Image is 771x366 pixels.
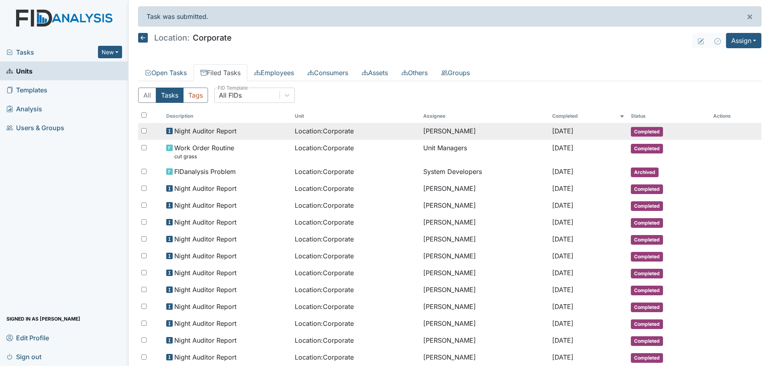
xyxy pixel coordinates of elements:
span: Completed [631,269,663,278]
span: Completed [631,303,663,312]
span: Completed [631,319,663,329]
span: Location : Corporate [295,217,354,227]
td: [PERSON_NAME] [420,214,549,231]
td: [PERSON_NAME] [420,349,549,366]
span: [DATE] [552,184,573,192]
span: Location : Corporate [295,302,354,311]
button: Tasks [156,88,184,103]
a: Assets [355,64,395,81]
span: Completed [631,127,663,137]
span: Location : Corporate [295,335,354,345]
span: Night Auditor Report [174,251,237,261]
span: Completed [631,218,663,228]
td: [PERSON_NAME] [420,180,549,197]
span: Completed [631,235,663,245]
span: [DATE] [552,269,573,277]
span: Archived [631,168,659,177]
td: [PERSON_NAME] [420,248,549,265]
span: Location : Corporate [295,143,354,153]
td: [PERSON_NAME] [420,123,549,140]
button: Assign [726,33,761,48]
input: Toggle All Rows Selected [141,112,147,118]
a: Consumers [301,64,355,81]
span: Location : Corporate [295,251,354,261]
th: Assignee [420,109,549,123]
span: Night Auditor Report [174,335,237,345]
th: Toggle SortBy [163,109,292,123]
span: Night Auditor Report [174,319,237,328]
span: [DATE] [552,235,573,243]
h5: Corporate [138,33,232,43]
span: Location : Corporate [295,200,354,210]
span: FIDanalysis Problem [174,167,236,176]
span: Work Order Routine cut grass [174,143,234,160]
button: × [738,7,761,26]
td: [PERSON_NAME] [420,299,549,315]
span: [DATE] [552,201,573,209]
span: [DATE] [552,168,573,176]
button: Tags [183,88,208,103]
span: Night Auditor Report [174,234,237,244]
span: × [747,10,753,22]
span: Location : Corporate [295,234,354,244]
span: Completed [631,286,663,295]
span: Units [6,65,33,77]
th: Actions [710,109,750,123]
span: [DATE] [552,353,573,361]
span: Night Auditor Report [174,302,237,311]
span: Signed in as [PERSON_NAME] [6,313,80,325]
td: [PERSON_NAME] [420,197,549,214]
span: Completed [631,336,663,346]
div: All FIDs [219,90,242,100]
span: [DATE] [552,144,573,152]
td: [PERSON_NAME] [420,231,549,248]
td: Unit Managers [420,140,549,164]
span: Night Auditor Report [174,352,237,362]
a: Open Tasks [138,64,194,81]
span: Completed [631,201,663,211]
a: Groups [434,64,477,81]
span: Edit Profile [6,331,49,344]
span: [DATE] [552,127,573,135]
span: Location : Corporate [295,184,354,193]
td: [PERSON_NAME] [420,282,549,299]
span: Location : Corporate [295,285,354,294]
th: Toggle SortBy [549,109,628,123]
td: System Developers [420,164,549,180]
td: [PERSON_NAME] [420,315,549,332]
span: Location : Corporate [295,268,354,278]
span: Night Auditor Report [174,217,237,227]
span: Location : Corporate [295,352,354,362]
span: [DATE] [552,286,573,294]
span: Completed [631,144,663,153]
span: [DATE] [552,319,573,327]
a: Filed Tasks [194,64,247,81]
span: [DATE] [552,336,573,344]
div: Task was submitted. [138,6,761,27]
span: Location : Corporate [295,319,354,328]
a: Others [395,64,434,81]
th: Toggle SortBy [292,109,420,123]
a: Tasks [6,47,98,57]
span: Sign out [6,350,41,363]
span: Night Auditor Report [174,200,237,210]
a: Employees [247,64,301,81]
span: Location : Corporate [295,167,354,176]
div: Type filter [138,88,208,103]
span: Night Auditor Report [174,268,237,278]
span: Location : Corporate [295,126,354,136]
span: [DATE] [552,303,573,311]
span: [DATE] [552,218,573,226]
button: All [138,88,156,103]
td: [PERSON_NAME] [420,332,549,349]
span: Location: [154,34,190,42]
span: Completed [631,353,663,363]
span: Users & Groups [6,121,64,134]
th: Toggle SortBy [628,109,710,123]
span: [DATE] [552,252,573,260]
span: Night Auditor Report [174,184,237,193]
span: Night Auditor Report [174,285,237,294]
td: [PERSON_NAME] [420,265,549,282]
span: Night Auditor Report [174,126,237,136]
